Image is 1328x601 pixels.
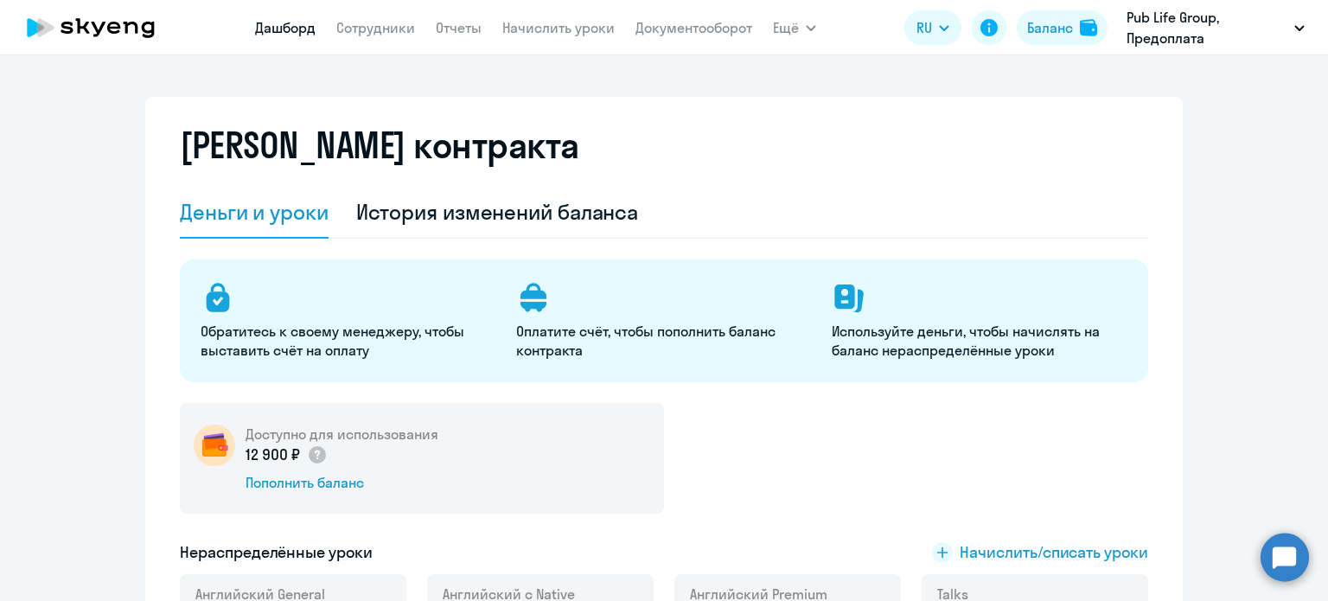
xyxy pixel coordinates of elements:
a: Начислить уроки [502,19,615,36]
h5: Доступно для использования [246,425,438,444]
p: Оплатите счёт, чтобы пополнить баланс контракта [516,322,811,360]
p: Pub Life Group, Предоплата сертификаты [1127,7,1287,48]
img: wallet-circle.png [194,425,235,466]
h5: Нераспределённые уроки [180,541,373,564]
span: Ещё [773,17,799,38]
div: Деньги и уроки [180,198,329,226]
span: RU [916,17,932,38]
button: Ещё [773,10,816,45]
div: Пополнить баланс [246,473,438,492]
button: RU [904,10,961,45]
p: Обратитесь к своему менеджеру, чтобы выставить счёт на оплату [201,322,495,360]
h2: [PERSON_NAME] контракта [180,125,579,166]
button: Балансbalance [1017,10,1108,45]
p: 12 900 ₽ [246,444,328,466]
div: Баланс [1027,17,1073,38]
p: Используйте деньги, чтобы начислять на баланс нераспределённые уроки [832,322,1127,360]
a: Сотрудники [336,19,415,36]
a: Отчеты [436,19,482,36]
a: Документооборот [635,19,752,36]
div: История изменений баланса [356,198,639,226]
img: balance [1080,19,1097,36]
a: Дашборд [255,19,316,36]
button: Pub Life Group, Предоплата сертификаты [1118,7,1313,48]
span: Начислить/списать уроки [960,541,1148,564]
